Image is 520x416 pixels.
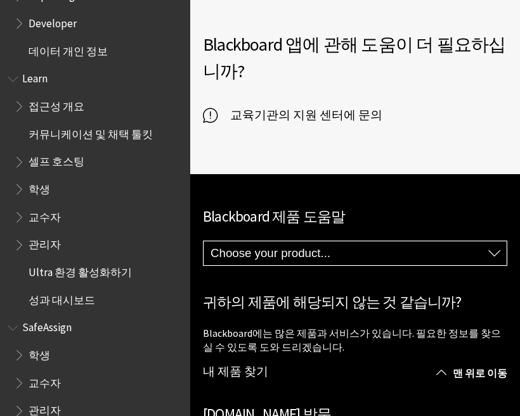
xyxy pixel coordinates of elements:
h2: 에 관해 도움이 더 필요하십니까? [203,31,507,84]
span: 관리자 [29,234,61,251]
span: 교수자 [29,206,61,224]
span: 성과 대시보드 [29,289,95,306]
a: 교육기관의 지원 센터에 문의 [203,106,382,125]
span: 셀프 호스팅 [29,151,84,168]
span: 학생 [29,344,50,362]
span: 학생 [29,179,50,196]
span: 교수자 [29,372,61,389]
nav: Book outline for Blackboard Learn Help [8,68,183,311]
span: 교육기관의 지원 센터에 문의 [218,106,382,125]
span: 접근성 개요 [29,96,84,113]
span: 데이터 개인 정보 [29,41,108,58]
span: Blackboard 앱 [203,33,302,56]
h2: Blackboard 제품 도움말 [203,206,507,228]
span: Developer [29,13,77,30]
span: Learn [22,68,48,85]
a: 내 제품 찾기 [203,364,268,379]
span: SafeAssign [22,317,72,334]
span: 커뮤니케이션 및 채택 툴킷 [29,123,153,141]
span: Ultra 환경 활성화하기 [29,262,132,279]
h2: 귀하의 제품에 해당되지 않는 것 같습니까? [203,291,507,313]
a: 맨 위로 이동 [427,362,520,385]
p: Blackboard에는 많은 제품과 서비스가 있습니다. 필요한 정보를 찾으실 수 있도록 도와 드리겠습니다. [203,326,507,355]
